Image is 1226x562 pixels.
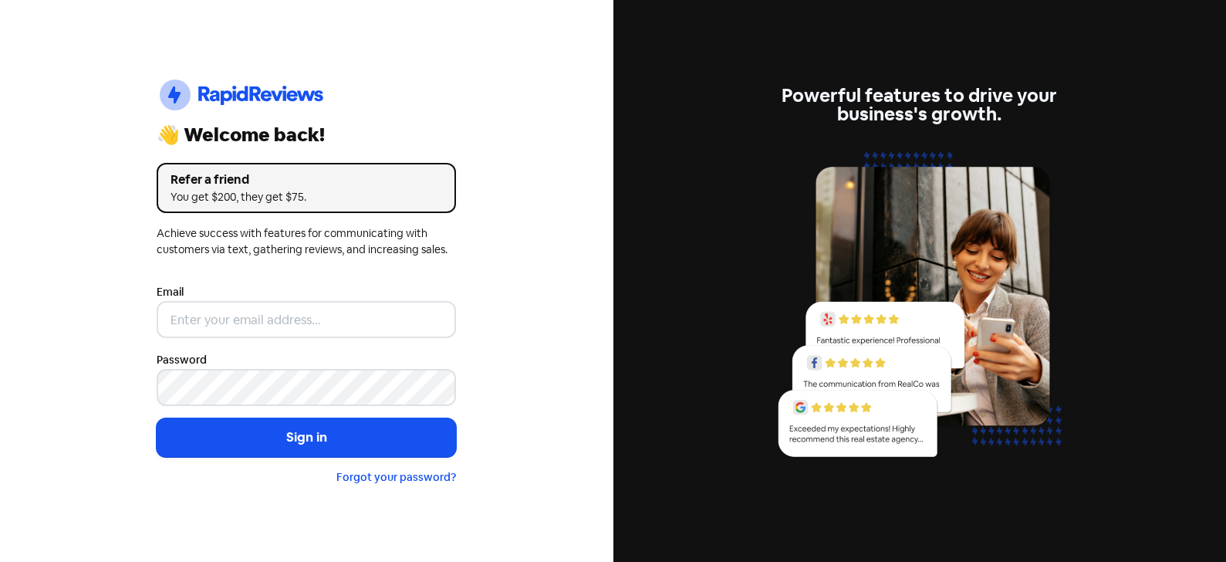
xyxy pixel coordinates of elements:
[171,171,442,189] div: Refer a friend
[171,189,442,205] div: You get $200, they get $75.
[157,418,456,457] button: Sign in
[336,470,456,484] a: Forgot your password?
[770,142,1069,475] img: reviews
[157,301,456,338] input: Enter your email address...
[157,126,456,144] div: 👋 Welcome back!
[157,225,456,258] div: Achieve success with features for communicating with customers via text, gathering reviews, and i...
[770,86,1069,124] div: Powerful features to drive your business's growth.
[157,352,207,368] label: Password
[157,284,184,300] label: Email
